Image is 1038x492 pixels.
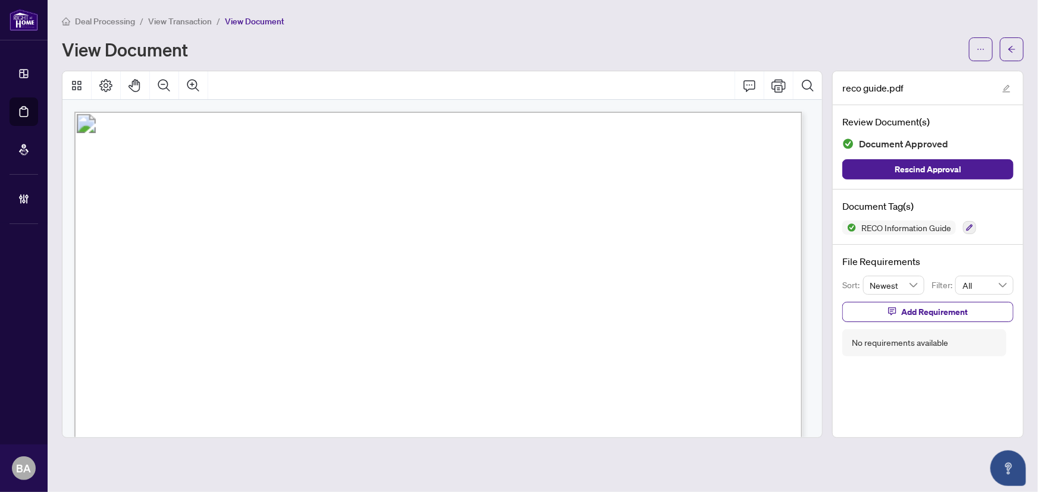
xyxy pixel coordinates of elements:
[62,17,70,26] span: home
[842,302,1014,322] button: Add Requirement
[857,223,956,232] span: RECO Information Guide
[62,40,188,59] h1: View Document
[1002,84,1011,93] span: edit
[895,160,961,179] span: Rescind Approval
[225,16,284,27] span: View Document
[10,9,38,31] img: logo
[962,276,1006,294] span: All
[140,14,143,28] li: /
[842,159,1014,179] button: Rescind Approval
[842,199,1014,213] h4: Document Tag(s)
[17,460,32,477] span: BA
[870,276,918,294] span: Newest
[859,136,948,152] span: Document Approved
[842,254,1014,269] h4: File Requirements
[842,138,854,150] img: Document Status
[148,16,212,27] span: View Transaction
[852,336,948,349] div: No requirements available
[842,115,1014,129] h4: Review Document(s)
[842,220,857,235] img: Status Icon
[842,81,904,95] span: reco guide.pdf
[977,45,985,53] span: ellipsis
[217,14,220,28] li: /
[842,279,863,292] p: Sort:
[990,450,1026,486] button: Open asap
[1008,45,1016,53] span: arrow-left
[932,279,955,292] p: Filter:
[75,16,135,27] span: Deal Processing
[901,302,968,321] span: Add Requirement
